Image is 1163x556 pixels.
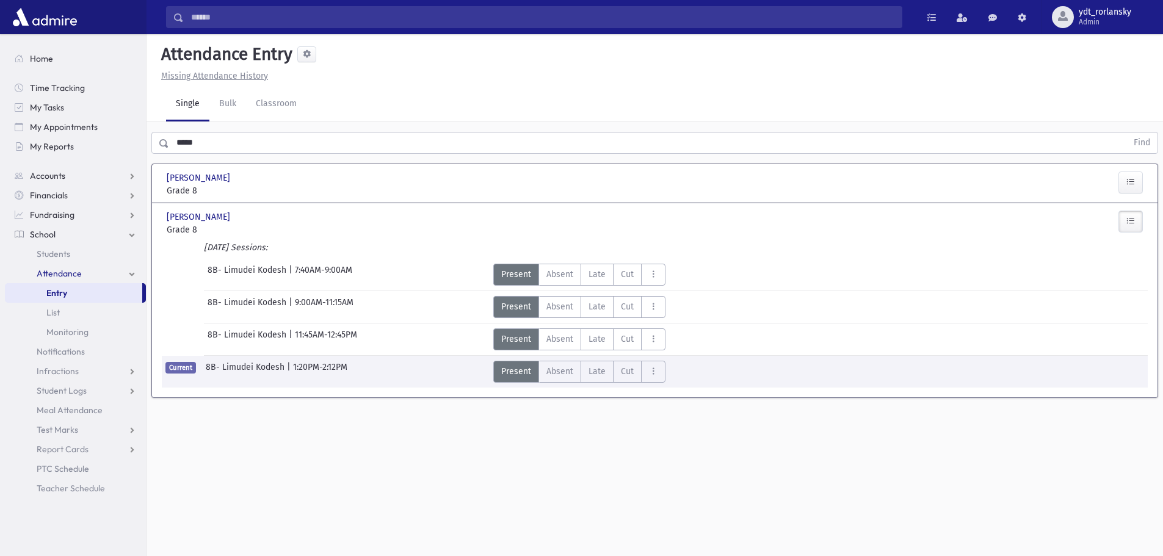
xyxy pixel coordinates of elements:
[5,322,146,342] a: Monitoring
[493,361,665,383] div: AttTypes
[493,296,665,318] div: AttTypes
[5,225,146,244] a: School
[30,53,53,64] span: Home
[46,287,67,298] span: Entry
[621,300,634,313] span: Cut
[37,444,89,455] span: Report Cards
[30,82,85,93] span: Time Tracking
[5,439,146,459] a: Report Cards
[501,268,531,281] span: Present
[5,420,146,439] a: Test Marks
[546,365,573,378] span: Absent
[295,296,353,318] span: 9:00AM-11:15AM
[37,483,105,494] span: Teacher Schedule
[589,333,606,345] span: Late
[5,303,146,322] a: List
[206,361,287,383] span: 8B- Limudei Kodesh
[30,190,68,201] span: Financials
[10,5,80,29] img: AdmirePro
[204,242,267,253] i: [DATE] Sessions:
[161,71,268,81] u: Missing Attendance History
[546,268,573,281] span: Absent
[493,328,665,350] div: AttTypes
[295,328,357,350] span: 11:45AM-12:45PM
[184,6,902,28] input: Search
[30,102,64,113] span: My Tasks
[5,283,142,303] a: Entry
[46,327,89,338] span: Monitoring
[295,264,352,286] span: 7:40AM-9:00AM
[37,463,89,474] span: PTC Schedule
[165,362,196,374] span: Current
[5,361,146,381] a: Infractions
[5,459,146,478] a: PTC Schedule
[5,264,146,283] a: Attendance
[37,248,70,259] span: Students
[30,229,56,240] span: School
[208,328,289,350] span: 8B- Limudei Kodesh
[289,264,295,286] span: |
[5,78,146,98] a: Time Tracking
[46,307,60,318] span: List
[5,49,146,68] a: Home
[546,300,573,313] span: Absent
[1079,7,1131,17] span: ydt_rorlansky
[5,98,146,117] a: My Tasks
[621,365,634,378] span: Cut
[1079,17,1131,27] span: Admin
[167,171,233,184] span: [PERSON_NAME]
[5,244,146,264] a: Students
[37,385,87,396] span: Student Logs
[501,333,531,345] span: Present
[30,170,65,181] span: Accounts
[5,137,146,156] a: My Reports
[37,405,103,416] span: Meal Attendance
[289,328,295,350] span: |
[37,366,79,377] span: Infractions
[5,186,146,205] a: Financials
[501,300,531,313] span: Present
[287,361,293,383] span: |
[208,264,289,286] span: 8B- Limudei Kodesh
[5,478,146,498] a: Teacher Schedule
[5,400,146,420] a: Meal Attendance
[5,166,146,186] a: Accounts
[167,184,319,197] span: Grade 8
[5,342,146,361] a: Notifications
[5,205,146,225] a: Fundraising
[1126,132,1158,153] button: Find
[5,381,146,400] a: Student Logs
[30,141,74,152] span: My Reports
[246,87,306,121] a: Classroom
[293,361,347,383] span: 1:20PM-2:12PM
[621,333,634,345] span: Cut
[209,87,246,121] a: Bulk
[621,268,634,281] span: Cut
[589,268,606,281] span: Late
[156,44,292,65] h5: Attendance Entry
[156,71,268,81] a: Missing Attendance History
[546,333,573,345] span: Absent
[37,268,82,279] span: Attendance
[289,296,295,318] span: |
[30,209,74,220] span: Fundraising
[589,365,606,378] span: Late
[37,424,78,435] span: Test Marks
[30,121,98,132] span: My Appointments
[167,223,319,236] span: Grade 8
[167,211,233,223] span: [PERSON_NAME]
[501,365,531,378] span: Present
[5,117,146,137] a: My Appointments
[493,264,665,286] div: AttTypes
[166,87,209,121] a: Single
[208,296,289,318] span: 8B- Limudei Kodesh
[37,346,85,357] span: Notifications
[589,300,606,313] span: Late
